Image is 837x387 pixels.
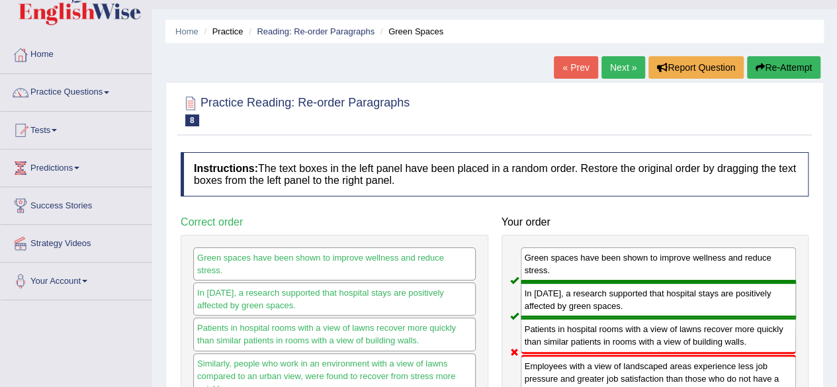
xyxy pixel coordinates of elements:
[554,56,597,79] a: « Prev
[1,263,152,296] a: Your Account
[648,56,744,79] button: Report Question
[257,26,374,36] a: Reading: Re-order Paragraphs
[502,216,809,228] h4: Your order
[601,56,645,79] a: Next »
[521,318,797,353] div: Patients in hospital rooms with a view of lawns recover more quickly than similar patients in roo...
[521,247,797,282] div: Green spaces have been shown to improve wellness and reduce stress.
[1,36,152,69] a: Home
[200,25,243,38] li: Practice
[1,187,152,220] a: Success Stories
[1,112,152,145] a: Tests
[377,25,443,38] li: Green Spaces
[175,26,198,36] a: Home
[181,93,410,126] h2: Practice Reading: Re-order Paragraphs
[193,247,476,280] div: Green spaces have been shown to improve wellness and reduce stress.
[193,282,476,316] div: In [DATE], a research supported that hospital stays are positively affected by green spaces.
[1,225,152,258] a: Strategy Videos
[194,163,258,174] b: Instructions:
[181,216,488,228] h4: Correct order
[1,150,152,183] a: Predictions
[1,74,152,107] a: Practice Questions
[193,318,476,351] div: Patients in hospital rooms with a view of lawns recover more quickly than similar patients in roo...
[521,282,797,318] div: In [DATE], a research supported that hospital stays are positively affected by green spaces.
[747,56,820,79] button: Re-Attempt
[181,152,809,196] h4: The text boxes in the left panel have been placed in a random order. Restore the original order b...
[185,114,199,126] span: 8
